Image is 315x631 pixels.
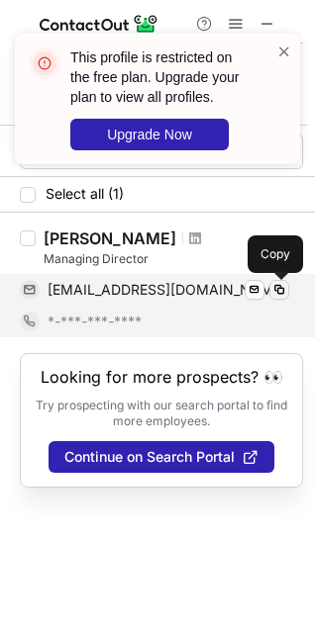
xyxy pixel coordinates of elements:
span: Upgrade Now [107,127,192,142]
header: This profile is restricted on the free plan. Upgrade your plan to view all profiles. [70,47,253,107]
span: Continue on Search Portal [64,449,235,465]
header: Looking for more prospects? 👀 [41,368,283,386]
div: Managing Director [44,250,303,268]
p: Try prospecting with our search portal to find more employees. [35,398,288,429]
img: ContactOut v5.3.10 [40,12,158,36]
span: [EMAIL_ADDRESS][DOMAIN_NAME] [48,281,286,299]
button: Continue on Search Portal [49,441,274,473]
button: Upgrade Now [70,119,229,150]
div: [PERSON_NAME] [44,228,176,248]
img: error [29,47,60,79]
